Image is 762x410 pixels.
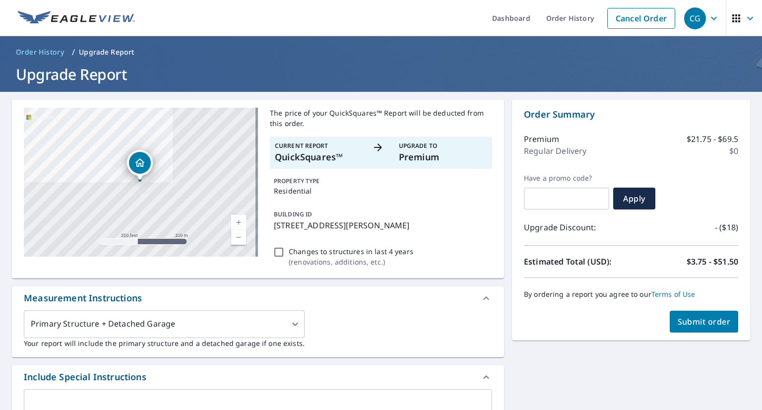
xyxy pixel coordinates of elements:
p: Your report will include the primary structure and a detached garage if one exists. [24,338,492,348]
p: PROPERTY TYPE [274,177,488,186]
p: Upgrade To [399,141,487,150]
button: Submit order [670,311,739,333]
p: ( renovations, additions, etc. ) [289,257,413,267]
div: Dropped pin, building 1, Residential property, 1205 W Kiowa Ave Hobbs, NM 88240-1149 [127,150,153,181]
span: Apply [621,193,647,204]
p: Upgrade Report [79,47,134,57]
p: Current Report [275,141,363,150]
p: Premium [524,133,559,145]
p: Regular Delivery [524,145,586,157]
p: Residential [274,186,488,196]
a: Terms of Use [651,289,696,299]
h1: Upgrade Report [12,64,750,84]
p: $3.75 - $51.50 [687,256,738,268]
span: Order History [16,47,64,57]
label: Have a promo code? [524,174,609,183]
a: Cancel Order [607,8,675,29]
p: Estimated Total (USD): [524,256,631,268]
li: / [72,46,75,58]
p: Premium [399,150,487,164]
span: Submit order [678,316,731,327]
p: Order Summary [524,108,738,121]
div: Include Special Instructions [24,370,146,384]
div: Primary Structure + Detached Garage [24,310,305,338]
p: $21.75 - $69.5 [687,133,738,145]
p: By ordering a report you agree to our [524,290,738,299]
p: QuickSquares™ [275,150,363,164]
div: Measurement Instructions [12,286,504,310]
p: $0 [729,145,738,157]
button: Apply [613,188,655,209]
img: EV Logo [18,11,135,26]
p: [STREET_ADDRESS][PERSON_NAME] [274,219,488,231]
a: Current Level 17, Zoom In [231,215,246,230]
a: Current Level 17, Zoom Out [231,230,246,245]
p: Changes to structures in last 4 years [289,246,413,257]
div: CG [684,7,706,29]
nav: breadcrumb [12,44,750,60]
p: The price of your QuickSquares™ Report will be deducted from this order. [270,108,492,129]
div: Measurement Instructions [24,291,142,305]
p: BUILDING ID [274,210,312,218]
p: Upgrade Discount: [524,221,631,233]
div: Include Special Instructions [12,365,504,389]
a: Order History [12,44,68,60]
p: - ($18) [715,221,738,233]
